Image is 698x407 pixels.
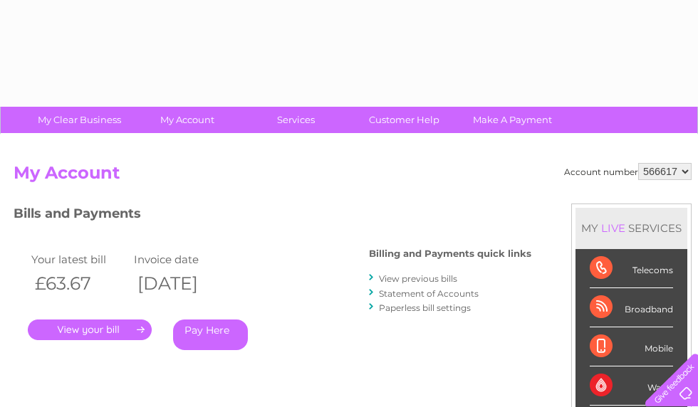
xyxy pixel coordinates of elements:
div: Telecoms [590,249,673,288]
th: £63.67 [28,269,130,298]
a: Make A Payment [454,107,571,133]
div: Account number [564,163,692,180]
a: Paperless bill settings [379,302,471,313]
div: MY SERVICES [575,208,687,248]
td: Your latest bill [28,250,130,269]
div: Broadband [590,288,673,327]
a: Statement of Accounts [379,288,479,299]
a: Customer Help [345,107,463,133]
a: . [28,319,152,340]
a: Services [237,107,355,133]
div: Mobile [590,327,673,366]
a: My Account [129,107,246,133]
a: Pay Here [173,319,248,350]
th: [DATE] [130,269,233,298]
a: View previous bills [379,273,457,284]
h4: Billing and Payments quick links [369,248,531,259]
div: LIVE [598,221,628,235]
h2: My Account [14,163,692,190]
a: My Clear Business [21,107,138,133]
div: Water [590,366,673,406]
h3: Bills and Payments [14,203,531,228]
td: Invoice date [130,250,233,269]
